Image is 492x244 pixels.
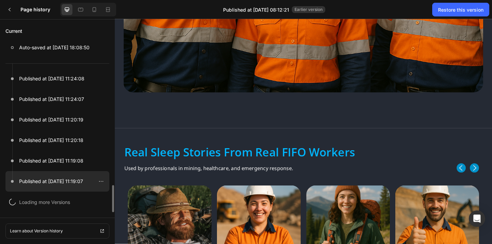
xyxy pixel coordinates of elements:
p: Upgrade Your Sleep Game [239,196,307,204]
span: Earlier version [292,6,325,13]
div: Open Intercom Messenger [469,210,485,227]
p: Published at [DATE] 11:19:07 [19,177,83,185]
p: Auto-saved at [DATE] 18:08:50 [19,43,90,52]
span: Published at [DATE] 08:12:21 [223,6,289,13]
button: Restore this version [432,3,489,16]
iframe: Design area [115,19,492,244]
p: Published at [DATE] 11:24:07 [19,95,84,103]
button: Carousel Next Arrow [386,157,396,167]
p: Learn about Version history [10,228,63,234]
a: Upgrade Your Sleep Game [229,191,318,209]
p: Current [5,25,109,37]
p: Published at [DATE] 11:20:19 [19,116,83,124]
h2: Sleep Better. Work Smarter. Home Safe. [229,92,366,152]
div: Restore this version [438,6,483,13]
p: Published at [DATE] 11:19:08 [19,157,83,165]
a: Learn about Version history [5,223,109,239]
p: Published at [DATE] 11:24:08 [19,75,84,83]
h3: Page history [20,5,57,14]
div: Drop element here [108,148,144,153]
p: Meet the Nodmate Zero-Fatigue Sleep Pack—your portable sleep system designed for the FIFO worker ... [230,156,365,180]
p: Loading more Versions [19,198,70,206]
button: Carousel Back Arrow [371,157,382,167]
p: Published at [DATE] 11:20:18 [19,136,83,144]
